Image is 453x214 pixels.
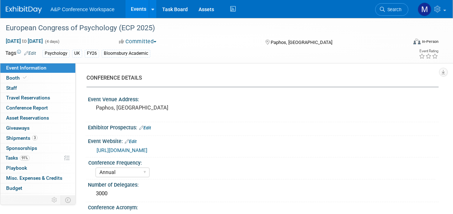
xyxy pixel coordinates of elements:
[0,63,75,73] a: Event Information
[3,22,401,35] div: European Congress of Psychology (ECP 2025)
[0,143,75,153] a: Sponsorships
[88,136,439,145] div: Event Website:
[0,93,75,103] a: Travel Reservations
[6,165,27,171] span: Playbook
[0,163,75,173] a: Playbook
[6,185,22,191] span: Budget
[0,113,75,123] a: Asset Reservations
[125,139,137,144] a: Edit
[85,50,99,57] div: FY26
[23,76,27,80] i: Booth reservation complete
[0,103,75,113] a: Conference Report
[139,125,151,130] a: Edit
[6,195,54,201] span: ROI, Objectives & ROO
[5,38,43,44] span: [DATE] [DATE]
[6,145,37,151] span: Sponsorships
[93,188,433,199] div: 3000
[116,38,159,45] button: Committed
[376,37,439,48] div: Event Format
[6,85,17,91] span: Staff
[0,83,75,93] a: Staff
[6,105,48,111] span: Conference Report
[5,155,30,161] span: Tasks
[0,173,75,183] a: Misc. Expenses & Credits
[419,49,438,53] div: Event Rating
[413,39,421,44] img: Format-Inperson.png
[6,65,46,71] span: Event Information
[0,153,75,163] a: Tasks91%
[0,183,75,193] a: Budget
[97,147,147,153] a: [URL][DOMAIN_NAME]
[385,7,401,12] span: Search
[20,155,30,161] span: 91%
[375,3,408,16] a: Search
[88,122,439,131] div: Exhibitor Prospectus:
[88,94,439,103] div: Event Venue Address:
[6,75,28,81] span: Booth
[61,195,76,205] td: Toggle Event Tabs
[72,50,82,57] div: UK
[86,74,433,82] div: CONFERENCE DETAILS
[48,195,61,205] td: Personalize Event Tab Strip
[6,115,49,121] span: Asset Reservations
[88,179,439,188] div: Number of Delegates:
[6,175,62,181] span: Misc. Expenses & Credits
[6,135,37,141] span: Shipments
[0,133,75,143] a: Shipments3
[6,95,50,101] span: Travel Reservations
[24,51,36,56] a: Edit
[88,202,439,211] div: Conference Acronym:
[43,50,70,57] div: Psychology
[271,40,332,45] span: Paphos, [GEOGRAPHIC_DATA]
[0,123,75,133] a: Giveaways
[96,104,226,111] pre: Paphos, [GEOGRAPHIC_DATA]
[0,73,75,83] a: Booth
[50,6,115,12] span: A&P Conference Workspace
[6,6,42,13] img: ExhibitDay
[88,157,435,166] div: Conference Frequency:
[32,135,37,141] span: 3
[5,49,36,58] td: Tags
[102,50,150,57] div: Bloomsbury Academic
[6,125,30,131] span: Giveaways
[44,39,59,44] span: (4 days)
[418,3,431,16] img: Matt Hambridge
[21,38,28,44] span: to
[422,39,439,44] div: In-Person
[0,193,75,203] a: ROI, Objectives & ROO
